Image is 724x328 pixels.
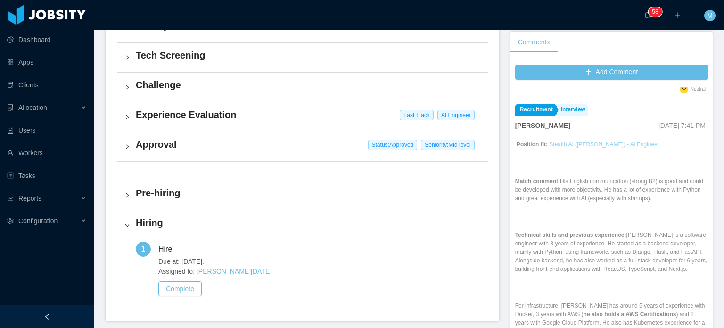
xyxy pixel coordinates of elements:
div: icon: rightExperience Evaluation [117,102,488,132]
span: Due at: [DATE]. [158,257,480,267]
strong: Technical skills and previous experience: [515,232,626,238]
h4: Experience Evaluation [136,108,480,121]
i: icon: right [124,144,130,150]
h4: Challenge [136,78,480,92]
a: Interview [556,104,588,116]
div: icon: rightApproval [117,132,488,161]
h4: Approval [136,138,480,151]
sup: 58 [648,7,662,17]
span: Seniority: Mid level [421,140,474,150]
i: icon: right [124,114,130,120]
p: 8 [655,7,658,17]
h4: Tech Screening [136,49,480,62]
a: Complete [158,285,202,293]
a: icon: appstoreApps [7,53,87,72]
i: icon: solution [7,104,14,111]
div: icon: rightPre-hiring [117,181,488,210]
div: Comments [510,32,558,53]
strong: [PERSON_NAME] [515,122,570,129]
i: icon: bell [644,12,650,18]
h4: Pre-hiring [136,186,480,200]
div: icon: rightTech Screening [117,43,488,72]
a: Recruitment [515,104,555,116]
p: His English communication (strong B2) is good and could be developed with more objectivity. He ha... [515,177,708,202]
p: 5 [652,7,655,17]
div: Hire [158,242,180,257]
span: Assigned to: [158,267,480,277]
span: [DATE] 7:41 PM [658,122,706,129]
div: icon: rightHiring [117,210,488,240]
span: Status: Approved [368,140,418,150]
span: AI Engineer [437,110,475,120]
span: 1 [141,245,146,253]
i: icon: right [124,193,130,198]
strong: he also holds a AWS Certifications [584,311,676,318]
span: Fast Track [400,110,434,120]
i: icon: right [124,222,130,228]
h4: Hiring [136,216,480,229]
i: icon: right [124,84,130,90]
a: icon: robotUsers [7,121,87,140]
a: icon: auditClients [7,76,87,94]
i: icon: plus [674,12,681,18]
a: icon: profileTasks [7,166,87,185]
a: Stealth AI ([PERSON_NAME]) - Ai Engineer [549,141,659,148]
a: icon: userWorkers [7,143,87,162]
i: icon: setting [7,218,14,224]
div: icon: rightChallenge [117,73,488,102]
button: icon: plusAdd Comment [515,65,708,80]
i: icon: right [124,55,130,60]
p: [PERSON_NAME] is a software engineer with 8 years of experience. He started as a backend develope... [515,231,708,273]
span: Neutral [691,86,706,92]
button: Complete [158,281,202,296]
span: Configuration [18,217,58,225]
span: Allocation [18,104,47,111]
span: M [707,10,713,21]
a: icon: pie-chartDashboard [7,30,87,49]
span: Reports [18,194,41,202]
strong: Match comment: [515,178,560,185]
strong: Position fit: [517,141,548,148]
i: icon: line-chart [7,195,14,202]
a: [PERSON_NAME][DATE] [197,268,271,275]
